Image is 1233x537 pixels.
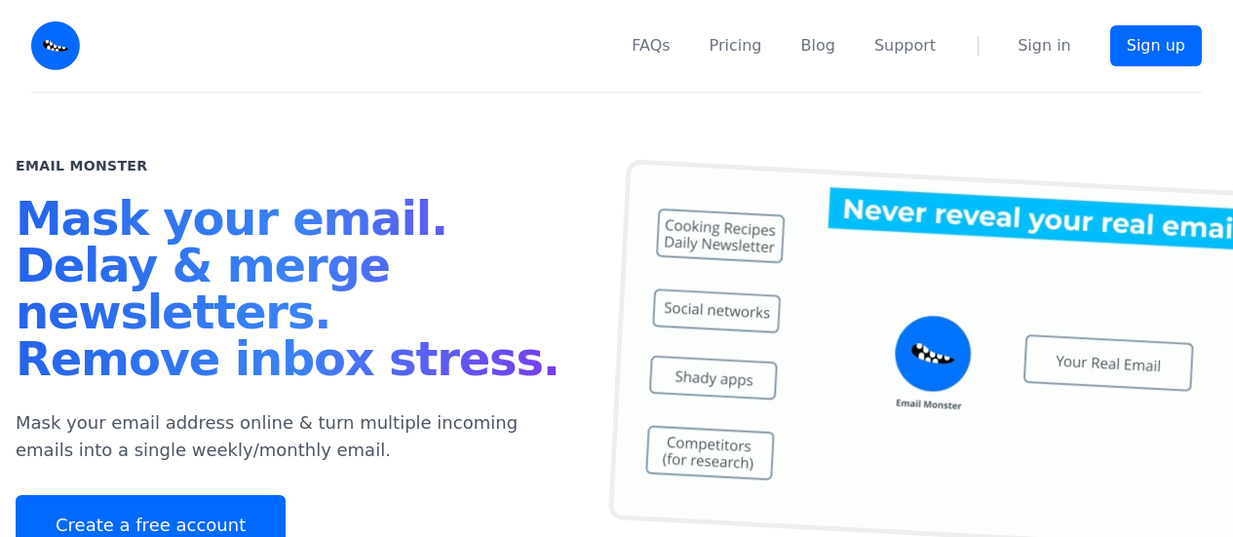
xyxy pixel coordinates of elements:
[801,34,835,58] a: Blog
[1018,34,1071,58] a: Sign in
[632,34,670,58] a: FAQs
[710,34,762,58] a: Pricing
[874,34,936,58] a: Support
[1110,25,1202,66] a: Sign up
[16,156,147,175] h2: Email Monster
[16,195,570,390] h1: Mask your email. Delay & merge newsletters. Remove inbox stress.
[16,409,570,464] p: Mask your email address online & turn multiple incoming emails into a single weekly/monthly email.
[31,21,80,70] img: Email Monster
